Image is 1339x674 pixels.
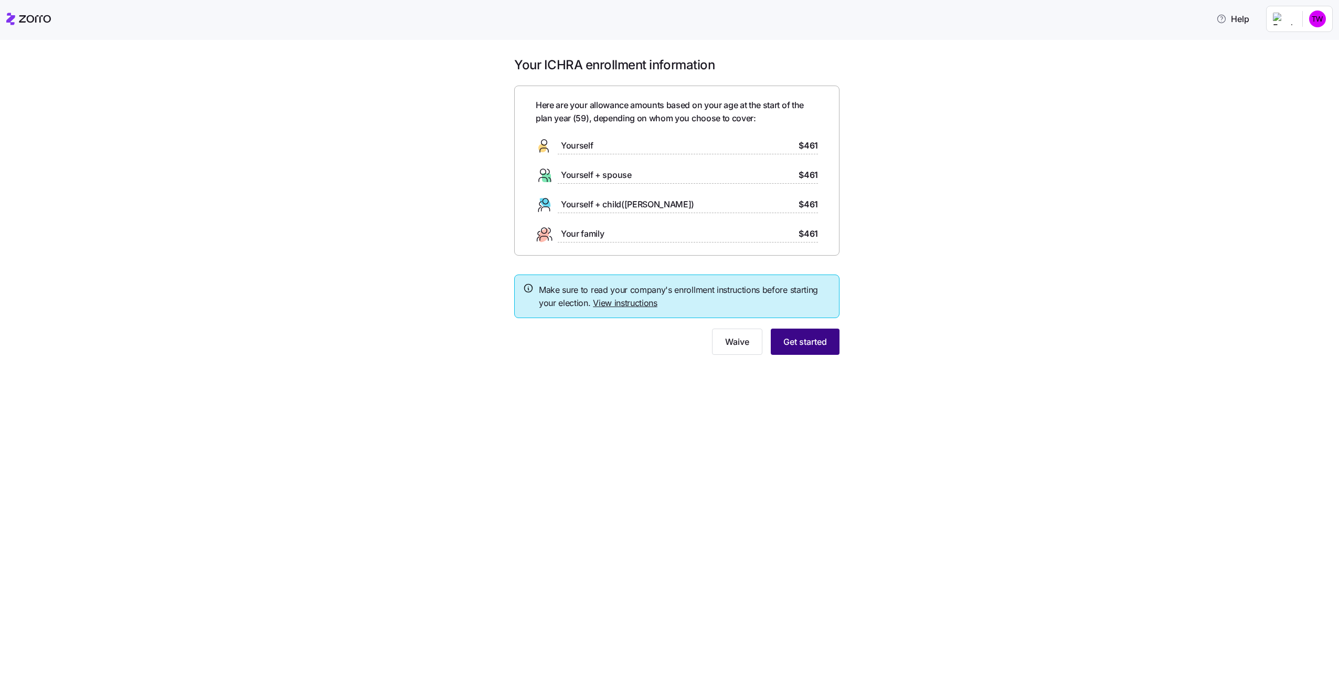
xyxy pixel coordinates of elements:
span: Get started [783,335,827,348]
a: View instructions [593,298,657,308]
span: $461 [799,227,818,240]
span: $461 [799,198,818,211]
span: Yourself [561,139,593,152]
span: $461 [799,139,818,152]
span: Waive [725,335,749,348]
span: Yourself + spouse [561,168,632,182]
span: Here are your allowance amounts based on your age at the start of the plan year ( 59 ), depending... [536,99,818,125]
button: Get started [771,329,839,355]
img: 695f6ad6f3a5925e82b15d8295a08af7 [1309,10,1326,27]
h1: Your ICHRA enrollment information [514,57,839,73]
img: Employer logo [1273,13,1294,25]
span: Your family [561,227,604,240]
span: Help [1216,13,1249,25]
button: Help [1208,8,1258,29]
span: Make sure to read your company's enrollment instructions before starting your election. [539,283,831,310]
button: Waive [712,329,762,355]
span: $461 [799,168,818,182]
span: Yourself + child([PERSON_NAME]) [561,198,694,211]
